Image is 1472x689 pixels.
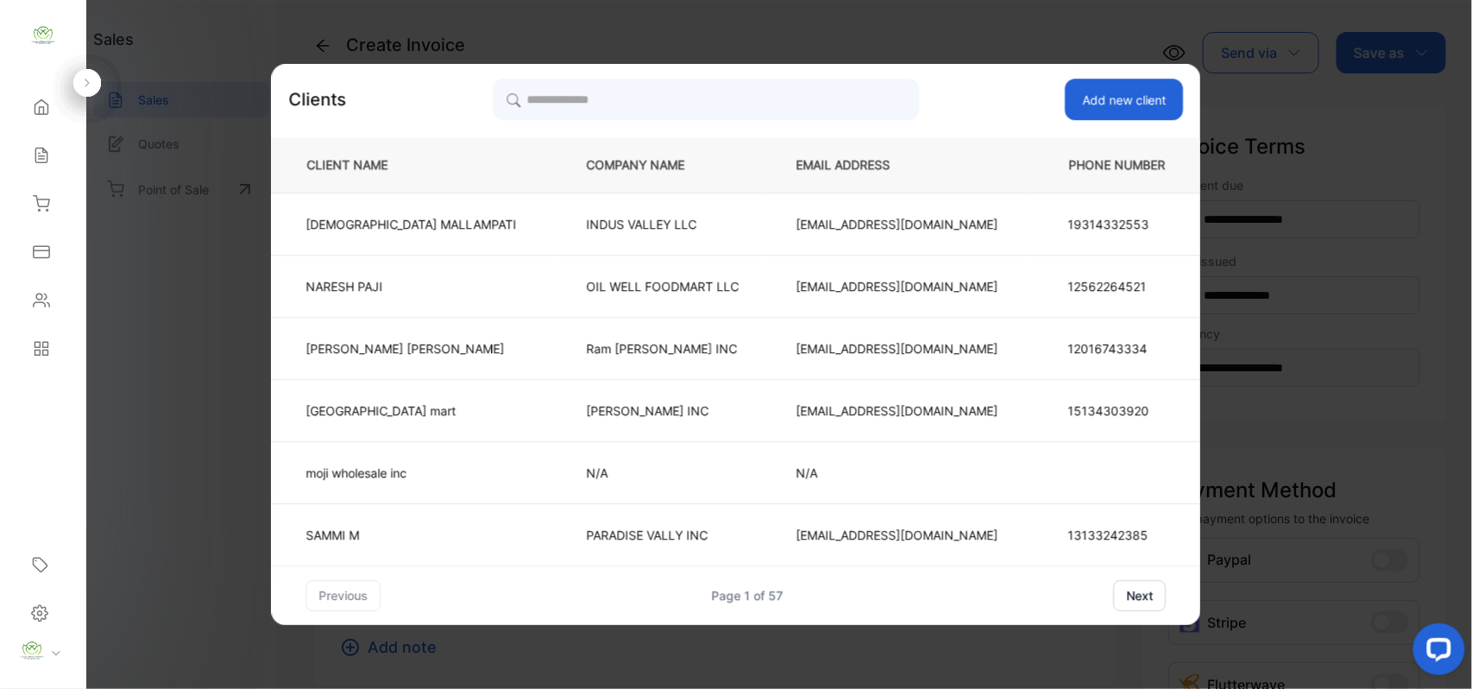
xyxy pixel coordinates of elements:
[1068,215,1167,233] p: 19314332553
[30,22,56,48] img: logo
[796,156,998,174] p: EMAIL ADDRESS
[796,277,998,295] p: [EMAIL_ADDRESS][DOMAIN_NAME]
[587,401,739,420] p: [PERSON_NAME] INC
[306,215,517,233] p: [DEMOGRAPHIC_DATA] MALLAMPATI
[796,526,998,544] p: [EMAIL_ADDRESS][DOMAIN_NAME]
[306,464,517,482] p: moji wholesale inc
[587,526,739,544] p: PARADISE VALLY INC
[1068,277,1167,295] p: 12562264521
[796,339,998,357] p: [EMAIL_ADDRESS][DOMAIN_NAME]
[587,156,739,174] p: COMPANY NAME
[587,277,739,295] p: OIL WELL FOODMART LLC
[306,277,517,295] p: NARESH PAJI
[1400,616,1472,689] iframe: LiveChat chat widget
[712,586,783,604] div: Page 1 of 57
[306,339,517,357] p: [PERSON_NAME] [PERSON_NAME]
[1055,156,1173,174] p: PHONE NUMBER
[300,156,530,174] p: CLIENT NAME
[587,464,739,482] p: N/A
[1114,580,1167,611] button: next
[796,464,998,482] p: N/A
[1068,526,1167,544] p: 13133242385
[1066,79,1184,120] button: Add new client
[1068,339,1167,357] p: 12016743334
[1068,401,1167,420] p: 15134303920
[587,339,739,357] p: Ram [PERSON_NAME] INC
[19,638,45,664] img: profile
[796,215,998,233] p: [EMAIL_ADDRESS][DOMAIN_NAME]
[796,401,998,420] p: [EMAIL_ADDRESS][DOMAIN_NAME]
[306,526,517,544] p: SAMMI M
[289,86,347,112] p: Clients
[587,215,739,233] p: INDUS VALLEY LLC
[306,580,381,611] button: previous
[306,401,517,420] p: [GEOGRAPHIC_DATA] mart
